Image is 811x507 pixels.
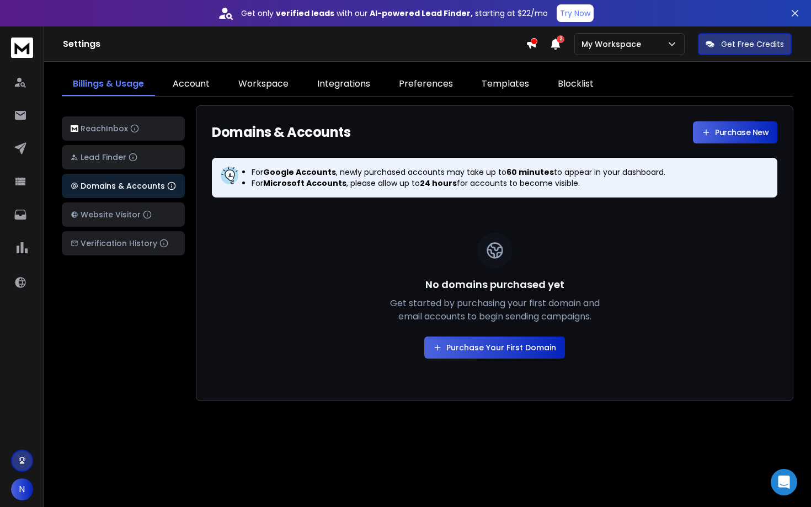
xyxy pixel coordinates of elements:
[471,73,540,96] a: Templates
[212,124,350,141] h1: Domains & Accounts
[425,277,564,292] h3: No domains purchased yet
[557,4,594,22] button: Try Now
[263,178,346,189] strong: Microsoft Accounts
[276,8,334,19] strong: verified leads
[11,478,33,500] button: N
[420,178,457,189] strong: 24 hours
[370,8,473,19] strong: AI-powered Lead Finder,
[721,39,784,50] p: Get Free Credits
[62,174,185,198] button: Domains & Accounts
[63,38,526,51] h1: Settings
[388,73,464,96] a: Preferences
[771,469,797,495] div: Open Intercom Messenger
[241,8,548,19] p: Get only with our starting at $22/mo
[11,38,33,58] img: logo
[506,167,554,178] strong: 60 minutes
[252,178,665,189] p: For , please allow up to for accounts to become visible.
[424,337,565,359] a: Purchase Your First Domain
[62,202,185,227] button: Website Visitor
[557,35,564,43] span: 2
[263,167,336,178] strong: Google Accounts
[227,73,300,96] a: Workspace
[62,231,185,255] button: Verification History
[581,39,645,50] p: My Workspace
[62,116,185,141] button: ReachInbox
[698,33,792,55] button: Get Free Credits
[221,167,238,184] img: information
[162,73,221,96] a: Account
[71,125,78,132] img: logo
[560,8,590,19] p: Try Now
[62,73,155,96] a: Billings & Usage
[252,167,665,178] p: For , newly purchased accounts may take up to to appear in your dashboard.
[389,297,601,323] p: Get started by purchasing your first domain and email accounts to begin sending campaigns.
[547,73,605,96] a: Blocklist
[62,145,185,169] button: Lead Finder
[306,73,381,96] a: Integrations
[693,121,777,143] a: Purchase New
